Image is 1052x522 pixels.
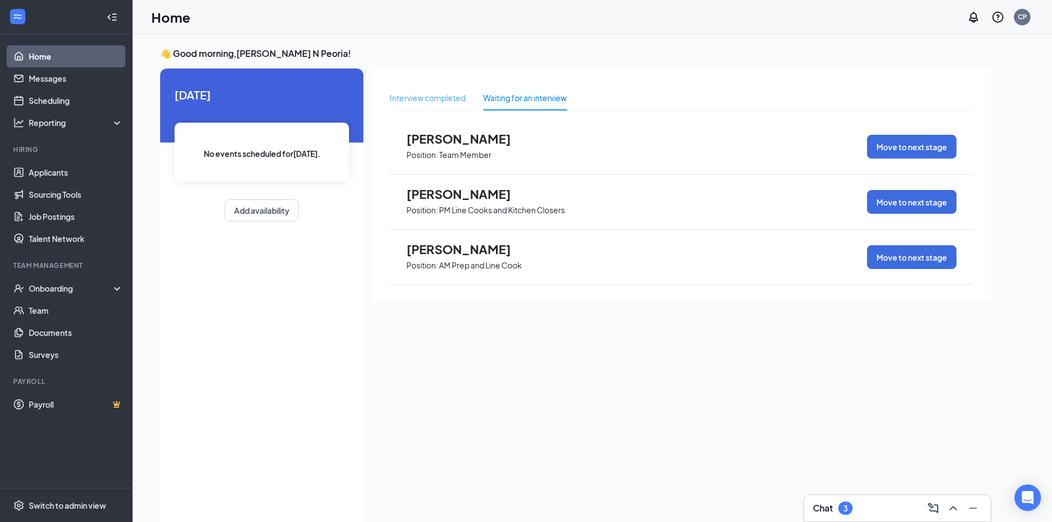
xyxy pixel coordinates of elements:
[29,500,106,511] div: Switch to admin view
[867,135,956,159] button: Move to next stage
[29,299,123,321] a: Team
[867,245,956,269] button: Move to next stage
[813,502,833,514] h3: Chat
[12,11,23,22] svg: WorkstreamLogo
[1014,484,1041,511] div: Open Intercom Messenger
[29,89,123,112] a: Scheduling
[29,67,123,89] a: Messages
[29,228,123,250] a: Talent Network
[29,183,123,205] a: Sourcing Tools
[406,187,528,201] span: [PERSON_NAME]
[390,92,466,104] div: Interview completed
[927,502,940,515] svg: ComposeMessage
[439,260,522,271] p: AM Prep and Line Cook
[225,199,299,222] button: Add availability
[29,283,114,294] div: Onboarding
[944,499,962,517] button: ChevronUp
[29,205,123,228] a: Job Postings
[13,117,24,128] svg: Analysis
[29,161,123,183] a: Applicants
[439,150,491,160] p: Team Member
[151,8,191,27] h1: Home
[13,145,121,154] div: Hiring
[947,502,960,515] svg: ChevronUp
[991,10,1005,24] svg: QuestionInfo
[29,344,123,366] a: Surveys
[29,321,123,344] a: Documents
[406,150,438,160] p: Position:
[867,190,956,214] button: Move to next stage
[29,117,124,128] div: Reporting
[175,86,349,103] span: [DATE]
[29,393,123,415] a: PayrollCrown
[13,261,121,270] div: Team Management
[406,205,438,215] p: Position:
[964,499,982,517] button: Minimize
[967,10,980,24] svg: Notifications
[13,377,121,386] div: Payroll
[439,205,565,215] p: PM Line Cooks and Kitchen Closers
[966,502,980,515] svg: Minimize
[483,92,567,104] div: Waiting for an interview
[13,283,24,294] svg: UserCheck
[13,500,24,511] svg: Settings
[160,48,991,60] h3: 👋 Good morning, [PERSON_NAME] N Peoria !
[843,504,848,513] div: 3
[107,12,118,23] svg: Collapse
[406,242,528,256] span: [PERSON_NAME]
[924,499,942,517] button: ComposeMessage
[204,147,320,160] span: No events scheduled for [DATE] .
[29,45,123,67] a: Home
[1018,12,1027,22] div: CP
[406,131,528,146] span: [PERSON_NAME]
[406,260,438,271] p: Position:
